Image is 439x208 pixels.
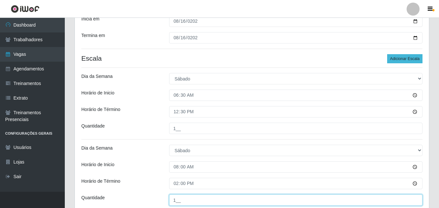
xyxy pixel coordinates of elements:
[81,73,113,80] label: Dia da Semana
[169,161,422,173] input: 00:00
[169,194,422,206] input: Informe a quantidade...
[169,90,422,101] input: 00:00
[81,123,105,129] label: Quantidade
[11,5,40,13] img: CoreUI Logo
[169,123,422,134] input: Informe a quantidade...
[81,16,99,22] label: Inicia em
[169,106,422,117] input: 00:00
[81,54,422,62] h4: Escala
[81,145,113,152] label: Dia da Semana
[169,16,422,27] input: 00/00/0000
[81,32,105,39] label: Termina em
[387,54,422,63] button: Adicionar Escala
[169,178,422,189] input: 00:00
[81,106,120,113] label: Horário de Término
[81,178,120,185] label: Horário de Término
[81,194,105,201] label: Quantidade
[81,90,114,96] label: Horário de Inicio
[169,32,422,43] input: 00/00/0000
[81,161,114,168] label: Horário de Inicio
